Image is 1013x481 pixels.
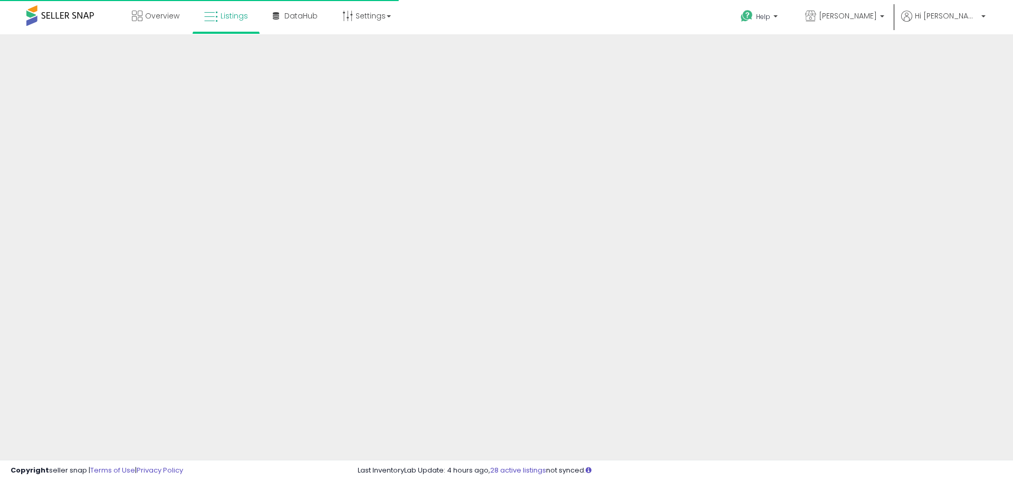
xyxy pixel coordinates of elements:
[11,466,183,476] div: seller snap | |
[915,11,978,21] span: Hi [PERSON_NAME]
[137,465,183,475] a: Privacy Policy
[284,11,318,21] span: DataHub
[358,466,1002,476] div: Last InventoryLab Update: 4 hours ago, not synced.
[90,465,135,475] a: Terms of Use
[221,11,248,21] span: Listings
[586,467,591,474] i: Click here to read more about un-synced listings.
[145,11,179,21] span: Overview
[819,11,877,21] span: [PERSON_NAME]
[490,465,546,475] a: 28 active listings
[11,465,49,475] strong: Copyright
[756,12,770,21] span: Help
[732,2,788,34] a: Help
[740,10,753,23] i: Get Help
[901,11,986,34] a: Hi [PERSON_NAME]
